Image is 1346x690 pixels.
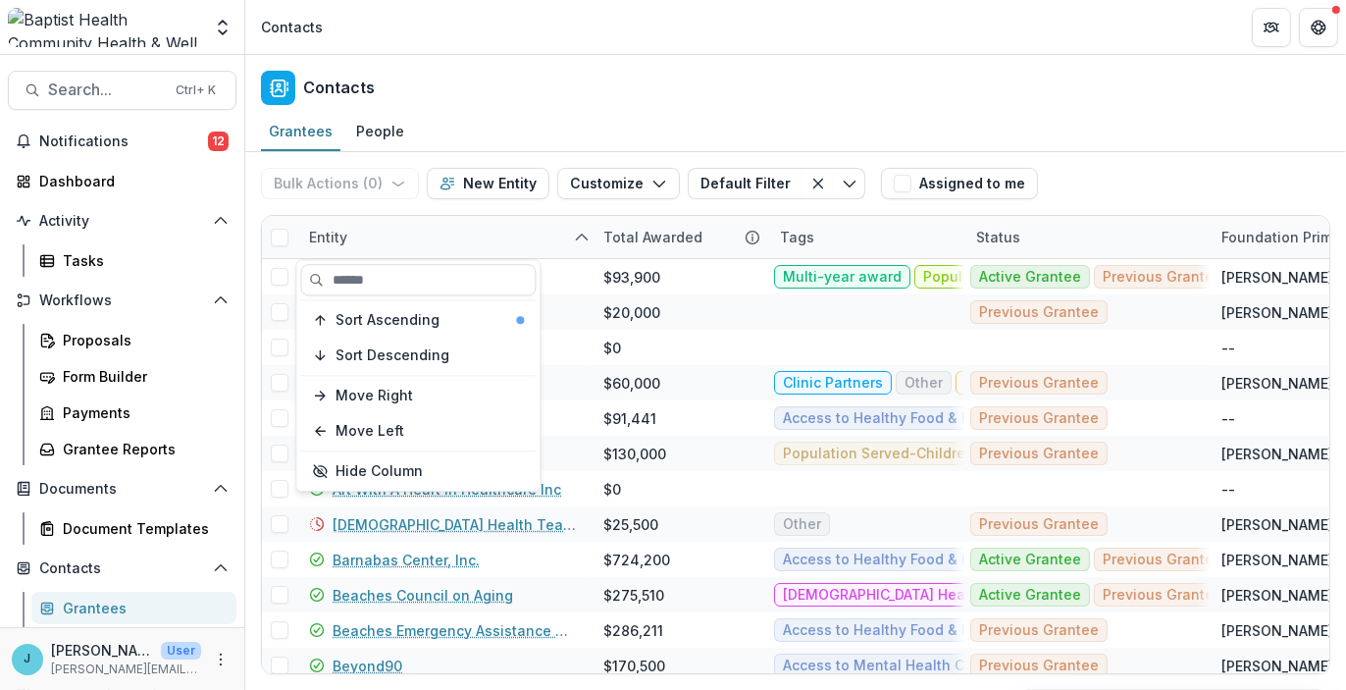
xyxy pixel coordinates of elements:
[39,133,208,150] span: Notifications
[8,473,236,504] button: Open Documents
[592,227,714,247] div: Total Awarded
[603,302,660,323] div: $20,000
[31,512,236,545] a: Document Templates
[336,347,449,364] span: Sort Descending
[557,168,680,199] button: Customize
[768,227,826,247] div: Tags
[172,80,220,101] div: Ctrl + K
[209,8,236,47] button: Open entity switcher
[1252,8,1291,47] button: Partners
[783,658,987,674] span: Access to Mental Health Care
[63,598,221,618] div: Grantees
[783,410,1055,427] span: Access to Healthy Food & Food Security
[333,514,580,535] a: [DEMOGRAPHIC_DATA] Health Team Member Care Fund
[51,661,201,678] p: [PERSON_NAME][EMAIL_ADDRESS][PERSON_NAME][DOMAIN_NAME]
[1103,269,1222,286] span: Previous Grantee
[964,227,1032,247] div: Status
[8,8,201,47] img: Baptist Health Community Health & Well Being logo
[333,620,580,641] a: Beaches Emergency Assistance Ministry
[979,552,1081,568] span: Active Grantee
[63,518,221,539] div: Document Templates
[39,171,221,191] div: Dashboard
[31,433,236,465] a: Grantee Reports
[427,168,549,199] button: New Entity
[63,439,221,459] div: Grantee Reports
[300,340,536,371] button: Sort Descending
[1299,8,1338,47] button: Get Help
[31,592,236,624] a: Grantees
[603,656,665,676] div: $170,500
[300,415,536,447] button: Move Left
[39,292,205,309] span: Workflows
[1221,620,1333,641] div: [PERSON_NAME]
[783,269,902,286] span: Multi-year award
[48,80,164,99] span: Search...
[603,338,621,358] div: $0
[348,113,412,151] a: People
[979,375,1099,392] span: Previous Grantee
[1221,338,1235,358] div: --
[300,380,536,411] button: Move Right
[881,168,1038,199] button: Assigned to me
[603,585,664,606] div: $275,510
[783,516,821,533] span: Other
[39,213,205,230] span: Activity
[979,446,1099,462] span: Previous Grantee
[979,269,1081,286] span: Active Grantee
[8,553,236,584] button: Open Contacts
[603,620,663,641] div: $286,211
[8,165,236,197] a: Dashboard
[1221,302,1333,323] div: [PERSON_NAME]
[63,402,221,423] div: Payments
[1221,408,1235,429] div: --
[8,126,236,157] button: Notifications12
[25,653,31,665] div: Jennifer
[261,113,340,151] a: Grantees
[603,408,656,429] div: $91,441
[297,216,592,258] div: Entity
[161,642,201,660] p: User
[834,168,865,199] button: Toggle menu
[592,216,768,258] div: Total Awarded
[39,481,205,498] span: Documents
[297,227,359,247] div: Entity
[261,17,323,37] div: Contacts
[603,550,670,570] div: $724,200
[8,205,236,237] button: Open Activity
[783,587,1137,604] span: [DEMOGRAPHIC_DATA] Health Board Representation
[603,479,621,500] div: $0
[1221,479,1235,500] div: --
[964,216,1210,258] div: Status
[31,244,236,277] a: Tasks
[979,516,1099,533] span: Previous Grantee
[979,658,1099,674] span: Previous Grantee
[253,13,331,41] nav: breadcrumb
[300,304,536,336] button: Sort Ascending
[905,375,943,392] span: Other
[1221,514,1333,535] div: [PERSON_NAME]
[300,455,536,487] button: Hide Column
[783,375,883,392] span: Clinic Partners
[333,550,480,570] a: Barnabas Center, Inc.
[31,397,236,429] a: Payments
[923,269,1109,286] span: Population Served-Seniors
[979,622,1099,639] span: Previous Grantee
[261,117,340,145] div: Grantees
[603,514,658,535] div: $25,500
[979,587,1081,604] span: Active Grantee
[208,132,229,151] span: 12
[303,79,375,97] h2: Contacts
[768,216,964,258] div: Tags
[39,560,205,577] span: Contacts
[783,552,1055,568] span: Access to Healthy Food & Food Security
[336,312,440,329] span: Sort Ascending
[348,117,412,145] div: People
[979,304,1099,321] span: Previous Grantee
[63,366,221,387] div: Form Builder
[31,360,236,393] a: Form Builder
[1221,585,1333,606] div: [PERSON_NAME]
[63,250,221,271] div: Tasks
